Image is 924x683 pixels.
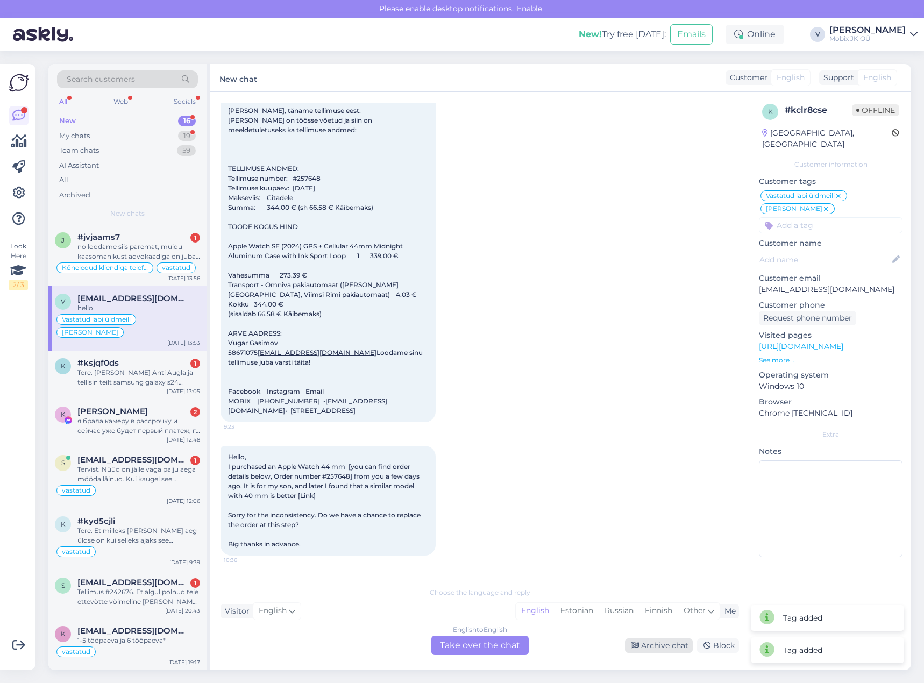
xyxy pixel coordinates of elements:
[190,359,200,368] div: 1
[759,396,902,408] p: Browser
[77,368,200,387] div: Tere. [PERSON_NAME] Anti Augla ja tellisin teilt samsung galaxy s24 [DATE]. Tellimuse number on #...
[59,116,76,126] div: New
[77,407,148,416] span: Karina Terras
[431,636,529,655] div: Take over the chat
[639,603,678,619] div: Finnish
[852,104,899,116] span: Offline
[726,72,767,83] div: Customer
[9,73,29,93] img: Askly Logo
[167,436,200,444] div: [DATE] 12:48
[61,362,66,370] span: k
[77,636,200,645] div: 1-5 tööpaeva ja 6 tööpaeva*
[77,578,189,587] span: sulev.maesaar@gmail.com
[62,549,90,555] span: vastatud
[768,108,773,116] span: k
[62,316,131,323] span: Vastatud läbi üldmeili
[819,72,854,83] div: Support
[62,329,118,336] span: [PERSON_NAME]
[759,238,902,249] p: Customer name
[61,410,66,418] span: K
[759,446,902,457] p: Notes
[172,95,198,109] div: Socials
[224,423,264,431] span: 9:23
[61,581,65,589] span: s
[77,294,189,303] span: vuqarqasimov@gmail.com
[579,29,602,39] b: New!
[625,638,693,653] div: Archive chat
[810,27,825,42] div: V
[829,26,918,43] a: [PERSON_NAME]Mobix JK OÜ
[77,516,115,526] span: #kyd5cjli
[514,4,545,13] span: Enable
[77,303,200,313] div: hello
[167,387,200,395] div: [DATE] 13:05
[863,72,891,83] span: English
[219,70,257,85] label: New chat
[62,487,90,494] span: vastatud
[9,241,28,290] div: Look Here
[57,95,69,109] div: All
[783,613,822,624] div: Tag added
[162,265,190,271] span: vastatud
[720,606,736,617] div: Me
[178,131,196,141] div: 19
[516,603,555,619] div: English
[224,556,264,564] span: 10:36
[61,297,65,305] span: v
[77,626,189,636] span: kunnissandra@gmail.com
[759,311,856,325] div: Request phone number
[77,455,189,465] span: sulev.maesaar@gmail.com
[670,24,713,45] button: Emails
[62,649,90,655] span: vastatud
[59,131,90,141] div: My chats
[259,605,287,617] span: English
[228,453,422,548] span: Hello, I purchased an Apple Watch 44 mm [you can find order details below, Order number #257648] ...
[59,160,99,171] div: AI Assistant
[77,232,120,242] span: #jvjaams7
[77,465,200,484] div: Tervist. Nüüd on jälle väga palju aega mööda läinud. Kui kaugel see tagasimakse teostamine on? #2...
[167,274,200,282] div: [DATE] 13:56
[59,190,90,201] div: Archived
[258,348,376,357] a: [EMAIL_ADDRESS][DOMAIN_NAME]
[110,209,145,218] span: New chats
[777,72,805,83] span: English
[177,145,196,156] div: 59
[759,217,902,233] input: Add a tag
[59,145,99,156] div: Team chats
[221,606,250,617] div: Visitor
[77,242,200,261] div: no loodame siis paremat, muidu kaasomanikust advokaadiga on juba räägitud [PERSON_NAME] ka torkid...
[762,127,892,150] div: [GEOGRAPHIC_DATA], [GEOGRAPHIC_DATA]
[167,497,200,505] div: [DATE] 12:06
[168,658,200,666] div: [DATE] 19:17
[759,408,902,419] p: Chrome [TECHNICAL_ID]
[61,236,65,244] span: j
[190,578,200,588] div: 1
[759,300,902,311] p: Customer phone
[77,358,119,368] span: #ksjqf0ds
[766,205,822,212] span: [PERSON_NAME]
[61,459,65,467] span: s
[766,193,835,199] span: Vastatud läbi üldmeili
[697,638,739,653] div: Block
[759,381,902,392] p: Windows 10
[61,520,66,528] span: k
[726,25,784,44] div: Online
[453,625,507,635] div: English to English
[759,430,902,439] div: Extra
[61,630,66,638] span: k
[111,95,130,109] div: Web
[169,558,200,566] div: [DATE] 9:39
[759,273,902,284] p: Customer email
[829,26,906,34] div: [PERSON_NAME]
[599,603,639,619] div: Russian
[759,355,902,365] p: See more ...
[759,176,902,187] p: Customer tags
[167,339,200,347] div: [DATE] 13:53
[77,587,200,607] div: Tellimus #242676. Et algul polnud teie ettevõtte võimeline [PERSON_NAME] tarnima ja nüüd pole ise...
[579,28,666,41] div: Try free [DATE]:
[684,606,706,615] span: Other
[190,233,200,243] div: 1
[165,607,200,615] div: [DATE] 20:43
[829,34,906,43] div: Mobix JK OÜ
[77,416,200,436] div: я брала камеру в рассрочку и сейчас уже будет первый платеж, го платить пока у меня камеры нет на...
